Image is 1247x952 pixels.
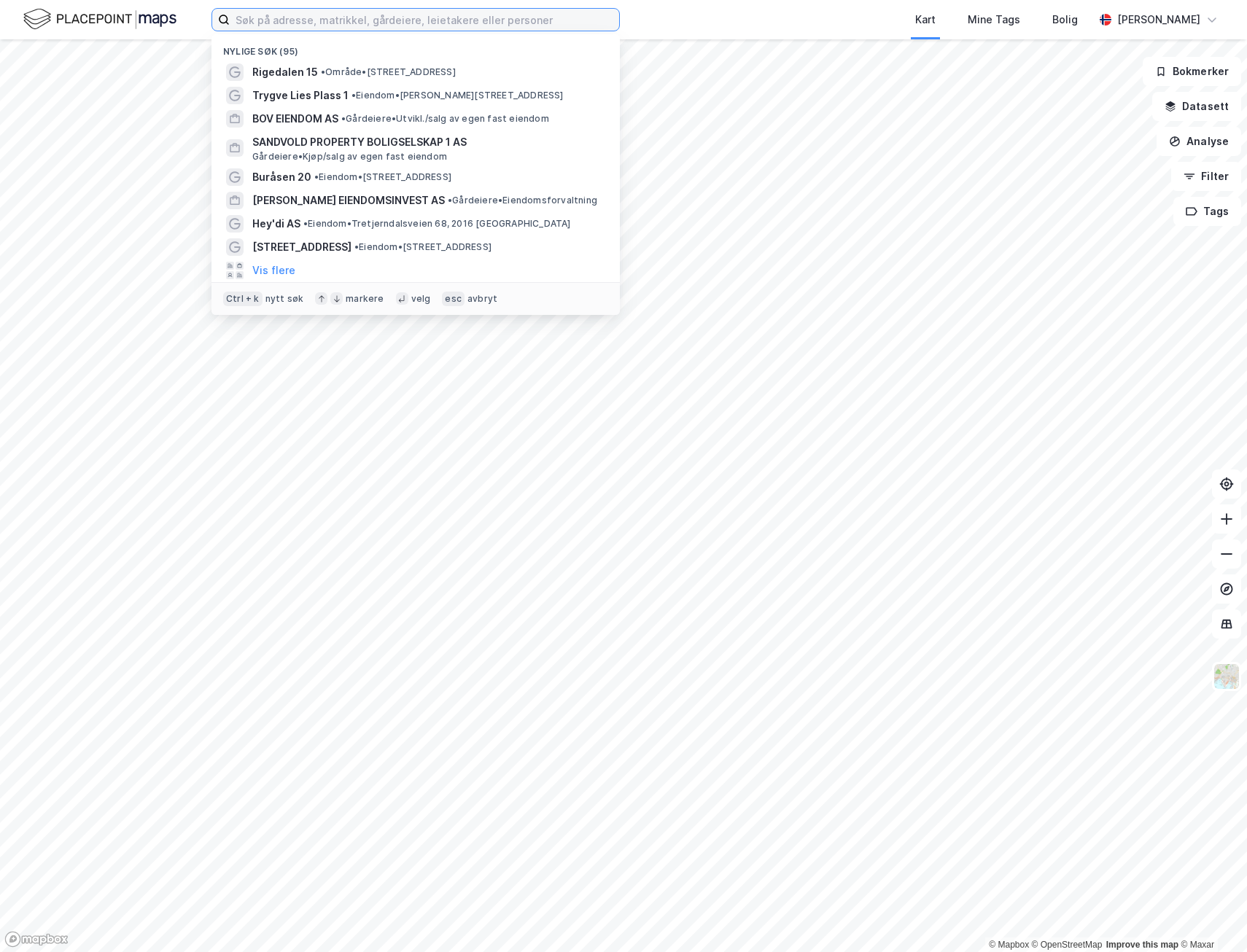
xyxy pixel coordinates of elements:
span: Eiendom • [PERSON_NAME][STREET_ADDRESS] [351,90,564,101]
span: [STREET_ADDRESS] [252,238,351,256]
span: • [314,171,319,182]
span: • [351,90,356,101]
div: Kart [915,11,936,28]
span: Gårdeiere • Utvikl./salg av egen fast eiendom [341,113,549,125]
span: • [354,241,359,252]
button: Filter [1171,162,1241,191]
span: • [341,113,346,124]
img: logo.f888ab2527a4732fd821a326f86c7f29.svg [23,7,176,32]
span: Buråsen 20 [252,168,311,186]
div: nytt søk [265,293,304,305]
div: Ctrl + k [223,292,263,306]
a: OpenStreetMap [1032,940,1103,950]
span: • [303,218,308,229]
span: Gårdeiere • Kjøp/salg av egen fast eiendom [252,151,447,163]
div: Bolig [1052,11,1078,28]
button: Datasett [1152,92,1241,121]
img: Z [1213,663,1240,690]
span: Gårdeiere • Eiendomsforvaltning [448,195,597,206]
span: Rigedalen 15 [252,63,318,81]
span: [PERSON_NAME] EIENDOMSINVEST AS [252,192,445,209]
div: esc [442,292,465,306]
span: Område • [STREET_ADDRESS] [321,66,456,78]
span: BOV EIENDOM AS [252,110,338,128]
div: avbryt [467,293,497,305]
span: SANDVOLD PROPERTY BOLIGSELSKAP 1 AS [252,133,602,151]
div: markere [346,293,384,305]
span: • [321,66,325,77]
span: Eiendom • [STREET_ADDRESS] [354,241,492,253]
a: Improve this map [1106,940,1178,950]
button: Bokmerker [1143,57,1241,86]
div: Mine Tags [968,11,1020,28]
span: Eiendom • [STREET_ADDRESS] [314,171,451,183]
iframe: Chat Widget [1174,882,1247,952]
div: [PERSON_NAME] [1117,11,1200,28]
div: velg [411,293,431,305]
button: Analyse [1157,127,1241,156]
a: Mapbox homepage [4,931,69,948]
span: Hey'di AS [252,215,300,233]
span: • [448,195,452,206]
button: Vis flere [252,262,295,279]
button: Tags [1173,197,1241,226]
div: Nylige søk (95) [211,34,620,61]
a: Mapbox [989,940,1029,950]
span: Trygve Lies Plass 1 [252,87,349,104]
input: Søk på adresse, matrikkel, gårdeiere, leietakere eller personer [230,9,619,31]
span: Eiendom • Tretjerndalsveien 68, 2016 [GEOGRAPHIC_DATA] [303,218,571,230]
